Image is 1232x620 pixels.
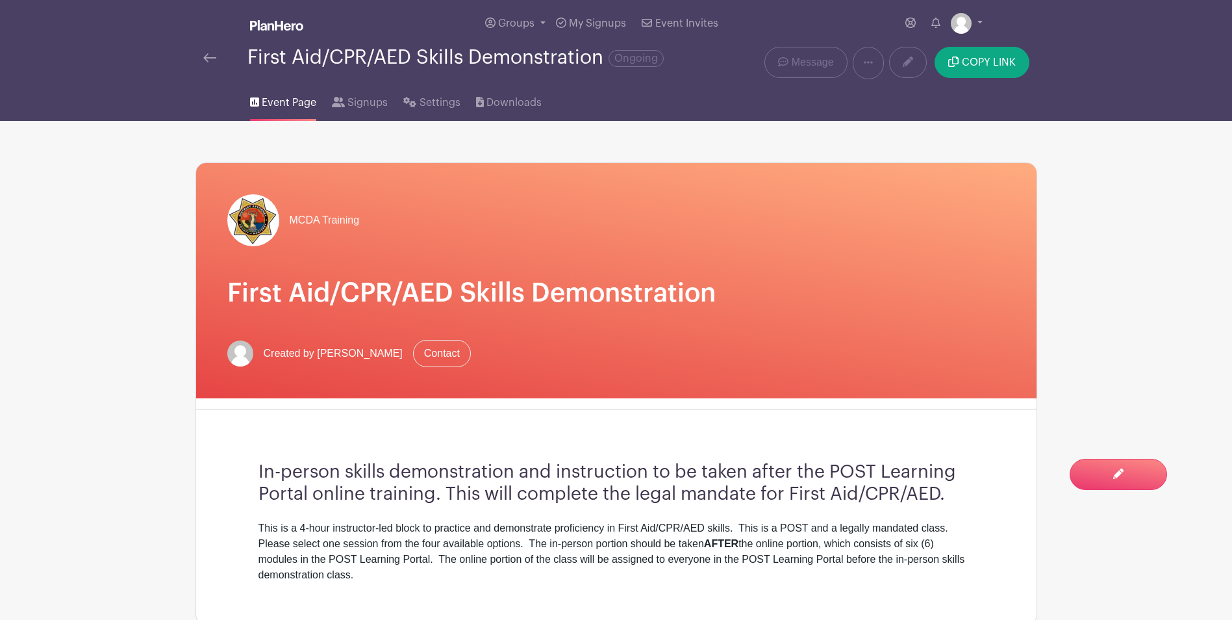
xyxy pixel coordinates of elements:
[704,538,738,549] strong: AFTER
[935,47,1029,78] button: COPY LINK
[264,346,403,361] span: Created by [PERSON_NAME]
[486,95,542,110] span: Downloads
[413,340,471,367] a: Contact
[247,47,664,68] div: First Aid/CPR/AED Skills Demonstration
[290,213,360,228] span: MCDA Training
[420,95,460,110] span: Settings
[332,79,388,121] a: Signups
[227,194,279,246] img: DA%20Logo.png
[655,18,718,29] span: Event Invites
[569,18,626,29] span: My Signups
[951,13,972,34] img: default-ce2991bfa6775e67f084385cd625a349d9dcbb7a52a09fb2fda1e96e2d18dcdb.png
[403,79,460,121] a: Settings
[262,95,316,110] span: Event Page
[258,461,974,505] h3: In-person skills demonstration and instruction to be taken after the POST Learning Portal online ...
[227,278,1005,309] h1: First Aid/CPR/AED Skills Demonstration
[792,55,834,70] span: Message
[203,53,216,62] img: back-arrow-29a5d9b10d5bd6ae65dc969a981735edf675c4d7a1fe02e03b50dbd4ba3cdb55.svg
[476,79,542,121] a: Downloads
[227,341,253,367] img: default-ce2991bfa6775e67f084385cd625a349d9dcbb7a52a09fb2fda1e96e2d18dcdb.png
[962,57,1016,68] span: COPY LINK
[764,47,847,78] a: Message
[347,95,388,110] span: Signups
[258,521,974,583] div: This is a 4-hour instructor-led block to practice and demonstrate proficiency in First Aid/CPR/AE...
[498,18,534,29] span: Groups
[250,20,303,31] img: logo_white-6c42ec7e38ccf1d336a20a19083b03d10ae64f83f12c07503d8b9e83406b4c7d.svg
[250,79,316,121] a: Event Page
[609,50,664,67] span: Ongoing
